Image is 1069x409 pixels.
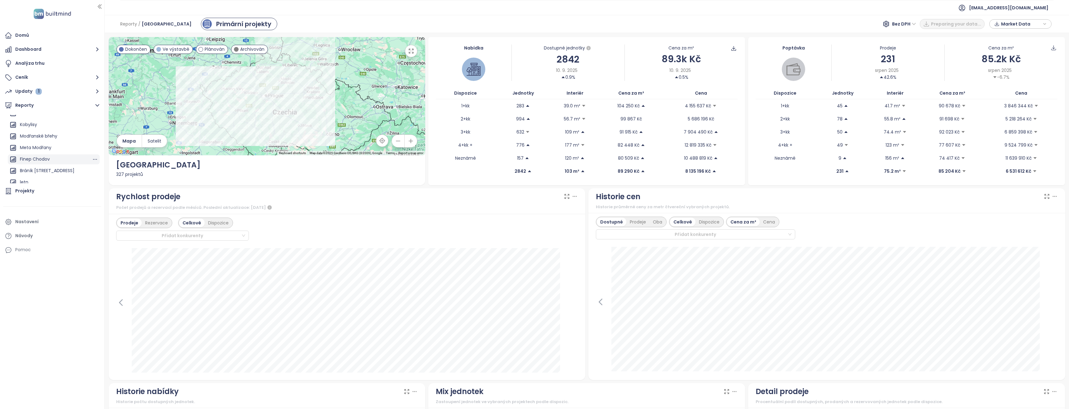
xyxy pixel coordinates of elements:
[902,130,907,134] span: caret-down
[15,187,34,195] div: Projekty
[515,168,526,175] p: 2842
[582,104,586,108] span: caret-down
[565,168,579,175] p: 103 m²
[685,142,711,148] p: 12 819 335 Kč
[116,386,179,397] div: Historie nabídky
[837,115,843,122] p: 78
[525,156,529,160] span: caret-up
[756,112,815,125] td: 2+kk
[3,57,101,70] a: Analýza trhu
[3,85,101,98] button: Updaty 1
[756,386,809,397] div: Detail prodeje
[845,169,849,173] span: caret-up
[786,62,801,76] img: wallet
[1033,169,1037,173] span: caret-down
[664,87,738,99] th: Cena
[526,117,530,121] span: caret-up
[148,138,161,144] span: Satelit
[939,155,960,162] p: 74 417 Kč
[525,130,530,134] span: caret-down
[8,166,100,176] div: Bráník [STREET_ADDRESS]
[1005,129,1032,135] p: 6 859 398 Kč
[516,129,524,135] p: 632
[962,143,966,147] span: caret-down
[832,45,944,51] div: Prodeje
[756,125,815,139] td: 3+kk
[939,129,960,135] p: 92 023 Kč
[436,87,495,99] th: Dispozice
[179,219,205,227] div: Celkově
[138,18,140,30] span: /
[386,151,395,155] a: Terms (opens in new tab)
[436,152,495,165] td: Neznámé
[674,74,688,81] div: 0.5%
[516,142,525,148] p: 776
[527,169,532,173] span: caret-up
[1005,155,1032,162] p: 11 639 910 Kč
[1033,117,1037,121] span: caret-down
[436,139,495,152] td: 4+kk +
[837,129,843,135] p: 50
[20,121,37,129] div: Kobylisy
[526,143,530,147] span: caret-up
[597,218,626,226] div: Dostupné
[516,102,524,109] p: 283
[116,171,418,178] div: 327 projektů
[142,135,167,147] button: Satelit
[110,147,131,155] img: Google
[20,144,51,152] div: Meta Modřany
[32,7,73,20] img: logo
[1033,130,1038,134] span: caret-down
[1005,142,1033,148] p: 9 524 799 Kč
[756,87,815,99] th: Dispozice
[142,219,171,227] div: Rezervace
[900,143,905,147] span: caret-down
[902,169,906,173] span: caret-down
[620,115,642,122] p: 99 867 Kč
[884,115,900,122] p: 55.8 m²
[688,115,714,122] p: 5 686 196 Kč
[879,75,884,79] span: caret-up
[756,152,815,165] td: Neznámé
[618,168,639,175] p: 89 290 Kč
[8,131,100,141] div: Modřanské břehy
[920,19,985,29] button: Preparing your data...
[969,0,1048,15] span: [EMAIL_ADDRESS][DOMAIN_NAME]
[15,59,45,67] div: Analýza trhu
[685,168,711,175] p: 8 135 196 Kč
[668,45,694,51] div: Cena za m²
[901,104,906,108] span: caret-down
[1034,143,1038,147] span: caret-down
[8,143,100,153] div: Meta Modřany
[565,155,579,162] p: 120 m²
[884,129,901,135] p: 74.4 m²
[844,104,848,108] span: caret-up
[110,147,131,155] a: Open this area in Google Maps (opens a new window)
[561,74,575,81] div: 0.9%
[556,67,577,74] span: 10. 9. 2025
[3,216,101,228] a: Nastavení
[15,218,39,226] div: Nastavení
[1033,156,1037,160] span: caret-down
[815,87,871,99] th: Jednotky
[15,246,31,254] div: Pomoc
[436,125,495,139] td: 3+kk
[3,99,101,112] button: Reporty
[756,139,815,152] td: 4+kk +
[564,115,580,122] p: 56.7 m²
[985,87,1057,99] th: Cena
[3,71,101,84] button: Ceník
[3,29,101,42] a: Domů
[580,156,585,160] span: caret-up
[8,120,100,130] div: Kobylisy
[639,130,643,134] span: caret-up
[3,230,101,242] a: Návody
[839,155,841,162] p: 9
[1004,102,1033,109] p: 3 846 344 Kč
[1005,115,1032,122] p: 5 218 264 Kč
[467,62,481,76] img: house
[20,167,74,175] div: Bráník [STREET_ADDRESS]
[939,115,959,122] p: 91 698 Kč
[36,88,42,95] div: 1
[8,177,100,187] div: letn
